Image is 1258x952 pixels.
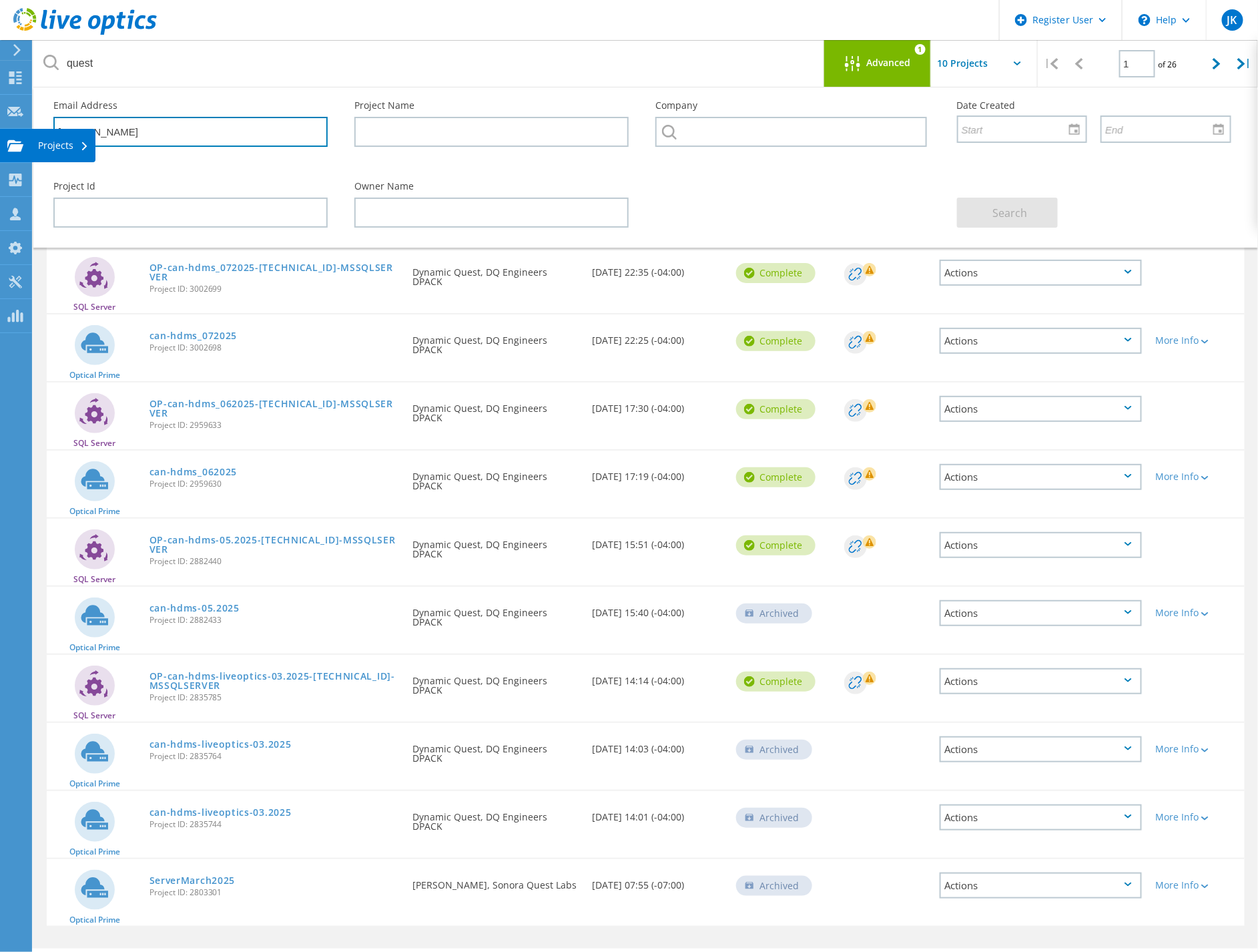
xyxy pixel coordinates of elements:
div: Actions [940,260,1142,286]
div: Dynamic Quest, DQ Engineers DPACK [406,723,585,776]
span: Optical Prime [69,916,120,924]
div: Dynamic Quest, DQ Engineers DPACK [406,383,585,436]
label: Date Created [957,101,1231,110]
div: [DATE] 22:25 (-04:00) [586,314,729,359]
input: Search projects by name, owner, ID, company, etc [33,40,825,87]
a: OP-can-hdms-liveoptics-03.2025-[TECHNICAL_ID]-MSSQLSERVER [149,672,400,690]
div: | [1231,40,1258,87]
div: Dynamic Quest, DQ Engineers DPACK [406,246,585,300]
div: Actions [940,464,1142,490]
span: Advanced [867,58,911,67]
span: Project ID: 3002698 [149,344,400,352]
div: [DATE] 07:55 (-07:00) [586,859,729,903]
span: Project ID: 2959633 [149,421,400,429]
a: Live Optics Dashboard [13,28,157,37]
span: Project ID: 2835764 [149,752,400,760]
div: Complete [736,535,816,555]
div: Actions [940,736,1142,762]
div: More Info [1155,472,1238,481]
div: Complete [736,331,816,351]
div: Actions [940,396,1142,422]
span: Project ID: 3002699 [149,285,400,293]
button: Search [957,198,1058,228]
div: Dynamic Quest, DQ Engineers DPACK [406,519,585,572]
div: [DATE] 14:01 (-04:00) [586,791,729,835]
div: Dynamic Quest, DQ Engineers DPACK [406,314,585,368]
a: OP-can-hdms_072025-[TECHNICAL_ID]-MSSQLSERVER [149,263,400,282]
span: Optical Prime [69,644,120,652]
div: Actions [940,532,1142,558]
svg: \n [1139,14,1151,26]
span: Project ID: 2959630 [149,480,400,488]
div: [PERSON_NAME], Sonora Quest Labs [406,859,585,903]
div: Archived [736,740,812,760]
div: Actions [940,600,1142,626]
div: Archived [736,808,812,828]
div: Dynamic Quest, DQ Engineers DPACK [406,655,585,708]
div: More Info [1155,608,1238,618]
a: OP-can-hdms-05.2025-[TECHNICAL_ID]-MSSQLSERVER [149,535,400,554]
div: Actions [940,328,1142,354]
span: Project ID: 2882433 [149,616,400,624]
div: [DATE] 17:30 (-04:00) [586,383,729,427]
div: [DATE] 22:35 (-04:00) [586,246,729,290]
span: Project ID: 2835744 [149,820,400,828]
span: SQL Server [73,712,115,720]
input: Start [958,116,1077,142]
div: Complete [736,467,816,487]
label: Email Address [53,101,328,110]
label: Owner Name [354,182,629,191]
div: Complete [736,399,816,419]
div: Dynamic Quest, DQ Engineers DPACK [406,587,585,640]
div: Complete [736,263,816,283]
div: Actions [940,668,1142,694]
div: [DATE] 15:51 (-04:00) [586,519,729,563]
div: [DATE] 14:14 (-04:00) [586,655,729,699]
label: Project Name [354,101,629,110]
a: can-hdms-liveoptics-03.2025 [149,740,292,749]
span: Optical Prime [69,371,120,379]
label: Company [655,101,930,110]
div: More Info [1155,744,1238,754]
div: [DATE] 15:40 (-04:00) [586,587,729,631]
div: Actions [940,873,1142,899]
div: [DATE] 14:03 (-04:00) [586,723,729,767]
div: Projects [38,141,89,150]
input: End [1102,116,1221,142]
div: Archived [736,604,812,624]
span: SQL Server [73,575,115,583]
label: Project Id [53,182,328,191]
div: Archived [736,876,812,896]
span: of 26 [1159,59,1177,70]
a: can-hdms_072025 [149,331,238,340]
span: SQL Server [73,439,115,447]
span: JK [1227,15,1237,25]
div: Actions [940,804,1142,830]
span: Optical Prime [69,780,120,788]
a: ServerMarch2025 [149,876,236,885]
a: can-hdms-liveoptics-03.2025 [149,808,292,817]
div: | [1038,40,1065,87]
div: More Info [1155,812,1238,822]
span: Project ID: 2882440 [149,557,400,565]
div: Dynamic Quest, DQ Engineers DPACK [406,791,585,845]
a: can-hdms-05.2025 [149,604,240,613]
span: Optical Prime [69,507,120,515]
div: Complete [736,672,816,692]
a: OP-can-hdms_062025-[TECHNICAL_ID]-MSSQLSERVER [149,399,400,418]
span: SQL Server [73,303,115,311]
span: Project ID: 2835785 [149,694,400,702]
div: More Info [1155,336,1238,345]
div: Dynamic Quest, DQ Engineers DPACK [406,451,585,504]
div: [DATE] 17:19 (-04:00) [586,451,729,495]
span: Search [992,206,1027,220]
span: Optical Prime [69,848,120,856]
a: can-hdms_062025 [149,467,238,477]
span: Project ID: 2803301 [149,889,400,897]
div: More Info [1155,881,1238,890]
